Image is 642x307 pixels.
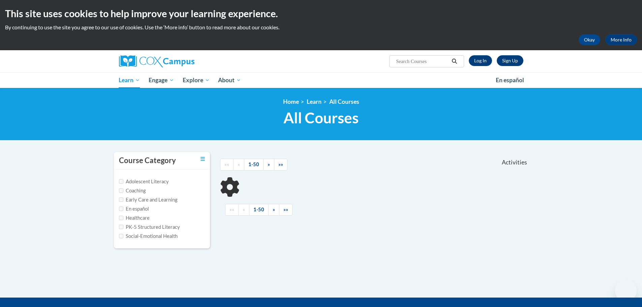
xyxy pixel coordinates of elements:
[244,159,264,171] a: 1-50
[115,72,145,88] a: Learn
[238,161,240,167] span: «
[502,159,527,166] span: Activities
[395,57,449,65] input: Search Courses
[273,207,275,212] span: »
[496,76,524,84] span: En español
[119,207,123,211] input: Checkbox for Options
[119,187,146,194] label: Coaching
[329,98,359,105] a: All Courses
[119,225,123,229] input: Checkbox for Options
[214,72,245,88] a: About
[307,98,322,105] a: Learn
[5,24,637,31] p: By continuing to use the site you agree to our use of cookies. Use the ‘More info’ button to read...
[119,155,176,166] h3: Course Category
[201,155,205,163] a: Toggle collapse
[119,233,178,240] label: Social-Emotional Health
[119,214,150,222] label: Healthcare
[144,72,178,88] a: Engage
[283,109,359,127] span: All Courses
[263,159,274,171] a: Next
[109,72,533,88] div: Main menu
[5,7,637,20] h2: This site uses cookies to help improve your learning experience.
[220,159,234,171] a: Begining
[224,161,229,167] span: ««
[469,55,492,66] a: Log In
[268,161,270,167] span: »
[149,76,174,84] span: Engage
[283,207,288,212] span: »»
[279,204,293,216] a: End
[243,207,245,212] span: «
[119,76,140,84] span: Learn
[233,159,244,171] a: Previous
[249,204,269,216] a: 1-50
[225,204,239,216] a: Begining
[119,178,169,185] label: Adolescent Literacy
[497,55,523,66] a: Register
[579,34,600,45] button: Okay
[274,159,287,171] a: End
[178,72,214,88] a: Explore
[278,161,283,167] span: »»
[183,76,210,84] span: Explore
[119,188,123,193] input: Checkbox for Options
[268,204,279,216] a: Next
[615,280,637,302] iframe: Button to launch messaging window
[491,73,528,87] a: En español
[119,223,180,231] label: PK-5 Structured Literacy
[119,55,247,67] a: Cox Campus
[119,234,123,238] input: Checkbox for Options
[119,179,123,184] input: Checkbox for Options
[119,196,177,204] label: Early Care and Learning
[119,216,123,220] input: Checkbox for Options
[230,207,234,212] span: ««
[283,98,299,105] a: Home
[119,55,194,67] img: Cox Campus
[119,197,123,202] input: Checkbox for Options
[605,34,637,45] a: More Info
[449,57,459,65] button: Search
[119,205,149,213] label: En español
[218,76,241,84] span: About
[238,204,249,216] a: Previous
